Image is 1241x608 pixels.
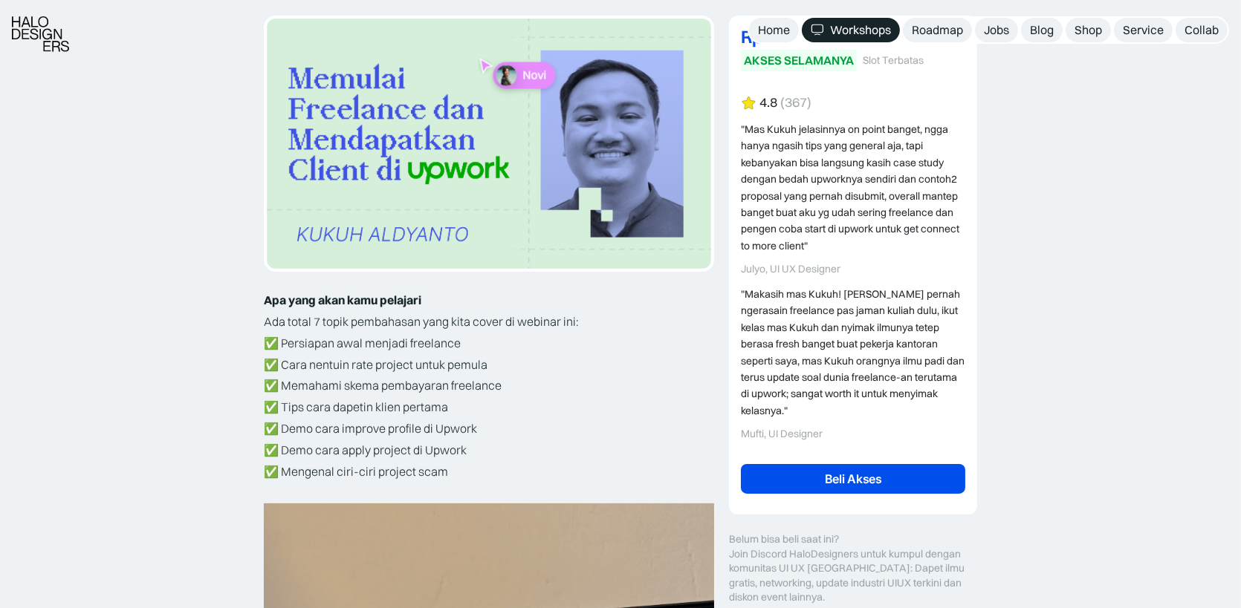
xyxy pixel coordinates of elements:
[1114,18,1173,42] a: Service
[741,464,965,494] a: Beli Akses
[741,121,965,254] div: "Mas Kukuh jelasinnya on point banget, ngga hanya ngasih tips yang general aja, tapi kebanyakan b...
[802,18,900,42] a: Workshops
[741,286,965,419] div: "Makasih mas Kukuh! [PERSON_NAME] pernah ngerasain freelance pas jaman kuliah dulu, ikut kelas ma...
[749,18,799,42] a: Home
[903,18,972,42] a: Roadmap
[264,482,714,503] p: ‍
[741,27,965,45] div: Rp299.000
[1066,18,1111,42] a: Shop
[1176,18,1228,42] a: Collab
[729,532,977,605] div: Belum bisa beli saat ini? Join Discord HaloDesigners untuk kumpul dengan komunitas UI UX [GEOGRAP...
[522,68,546,82] p: Novi
[264,292,421,307] strong: Apa yang akan kamu pelajari
[984,22,1009,38] div: Jobs
[975,18,1018,42] a: Jobs
[1030,22,1054,38] div: Blog
[1021,18,1063,42] a: Blog
[1075,22,1102,38] div: Shop
[264,311,714,333] p: Ada total 7 topik pembahasan yang kita cover di webinar ini:
[741,428,965,440] div: Mufti, UI Designer
[1185,22,1219,38] div: Collab
[744,53,854,68] div: AKSES SELAMANYA
[912,22,963,38] div: Roadmap
[1123,22,1164,38] div: Service
[830,22,891,38] div: Workshops
[759,95,777,111] div: 4.8
[741,263,965,275] div: Julyo, UI UX Designer
[780,95,811,111] div: (367)
[863,54,924,67] div: Slot Terbatas
[264,333,714,483] p: ✅ Persiapan awal menjadi freelance ✅ Cara nentuin rate project untuk pemula ✅ Memahami skema pemb...
[758,22,790,38] div: Home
